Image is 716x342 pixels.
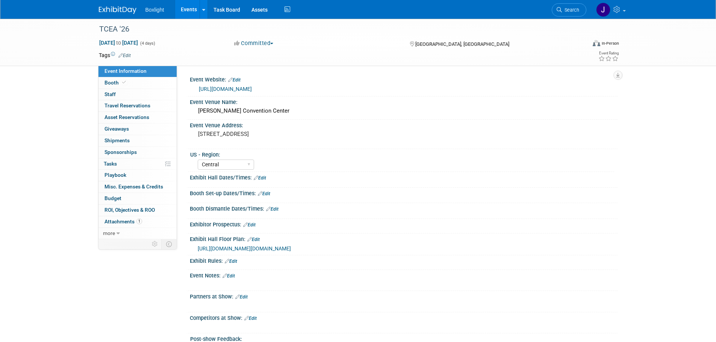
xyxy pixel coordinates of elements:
a: Tasks [98,158,177,170]
div: Booth Set-up Dates/Times: [190,188,618,197]
div: In-Person [601,41,619,46]
a: more [98,228,177,239]
span: Booth [104,80,127,86]
a: Edit [258,191,270,196]
div: Exhibit Hall Floor Plan: [190,234,618,243]
a: Search [552,3,586,17]
span: Attachments [104,218,142,224]
a: [URL][DOMAIN_NAME] [199,86,252,92]
pre: [STREET_ADDRESS] [198,131,360,137]
span: to [115,40,122,46]
a: Edit [228,77,241,83]
img: Jean Knight [596,3,610,17]
a: Edit [235,294,248,300]
td: Tags [99,51,131,59]
button: Committed [232,39,276,47]
span: (4 days) [139,41,155,46]
a: Edit [266,206,279,212]
span: Misc. Expenses & Credits [104,184,163,190]
span: Budget [104,195,121,201]
div: Exhibit Rules: [190,255,618,265]
span: Sponsorships [104,149,137,155]
a: Edit [225,259,237,264]
a: Event Information [98,66,177,77]
span: more [103,230,115,236]
a: [URL][DOMAIN_NAME][DOMAIN_NAME] [198,246,291,252]
a: Sponsorships [98,147,177,158]
span: Shipments [104,137,130,143]
img: Format-Inperson.png [593,40,600,46]
a: Travel Reservations [98,100,177,111]
td: Personalize Event Tab Strip [148,239,162,249]
a: Edit [247,237,260,242]
a: Edit [254,175,266,181]
div: Competitors at Show: [190,312,618,322]
span: Boxlight [145,7,164,13]
div: Partners at Show: [190,291,618,301]
a: ROI, Objectives & ROO [98,205,177,216]
a: Edit [118,53,131,58]
span: Asset Reservations [104,114,149,120]
img: ExhibitDay [99,6,136,14]
span: 1 [136,218,142,224]
span: [GEOGRAPHIC_DATA], [GEOGRAPHIC_DATA] [415,41,509,47]
div: TCEA '26 [97,23,575,36]
a: Playbook [98,170,177,181]
div: Event Website: [190,74,618,84]
span: Search [562,7,579,13]
a: Edit [223,273,235,279]
div: Event Venue Name: [190,96,618,106]
div: Exhibit Hall Dates/Times: [190,172,618,182]
a: Budget [98,193,177,204]
span: ROI, Objectives & ROO [104,207,155,213]
a: Misc. Expenses & Credits [98,181,177,193]
span: Event Information [104,68,147,74]
div: Booth Dismantle Dates/Times: [190,203,618,213]
i: Booth reservation complete [122,80,126,84]
div: US - Region: [190,149,614,158]
a: Booth [98,77,177,89]
a: Edit [243,222,256,227]
td: Toggle Event Tabs [161,239,177,249]
a: Edit [244,316,257,321]
div: Exhibitor Prospectus: [190,219,618,229]
a: Giveaways [98,124,177,135]
a: Asset Reservations [98,112,177,123]
a: Attachments1 [98,216,177,227]
span: Travel Reservations [104,102,150,108]
a: Shipments [98,135,177,146]
span: [DATE] [DATE] [99,39,138,46]
div: [PERSON_NAME] Convention Center [195,105,612,117]
span: Staff [104,91,116,97]
a: Staff [98,89,177,100]
div: Event Rating [598,51,619,55]
div: Event Venue Address: [190,120,618,129]
div: Event Notes: [190,270,618,280]
span: Tasks [104,161,117,167]
div: Event Format [542,39,619,50]
span: Giveaways [104,126,129,132]
span: Playbook [104,172,126,178]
